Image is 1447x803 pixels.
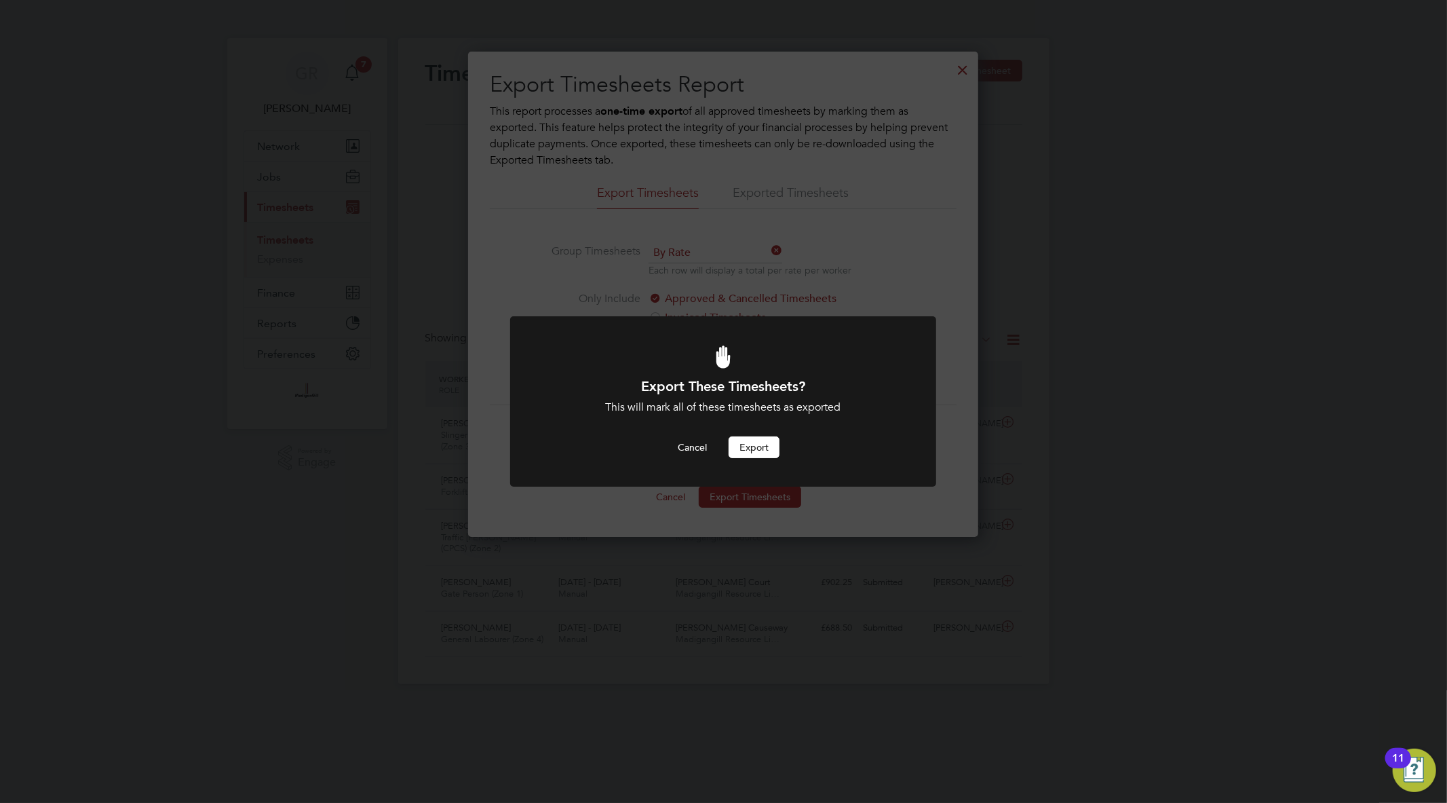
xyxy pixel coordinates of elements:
div: 11 [1392,758,1404,776]
div: This will mark all of these timesheets as exported [547,400,900,415]
h1: Export These Timesheets? [547,377,900,395]
button: Export [729,436,779,458]
button: Cancel [667,436,718,458]
button: Open Resource Center, 11 new notifications [1393,749,1436,792]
